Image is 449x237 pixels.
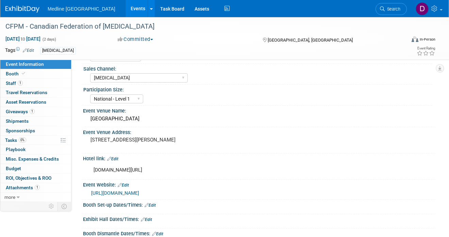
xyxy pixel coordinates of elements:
[18,80,23,86] span: 1
[46,202,57,211] td: Personalize Event Tab Strip
[83,106,435,114] div: Event Venue Name:
[83,127,435,136] div: Event Venue Address:
[5,6,39,13] img: ExhibitDay
[90,137,222,143] pre: [STREET_ADDRESS][PERSON_NAME]
[19,137,26,143] span: 0%
[0,107,71,116] a: Giveaways1
[416,2,429,15] img: Debbie Suddick
[0,136,71,145] a: Tasks0%
[23,48,34,53] a: Edit
[6,109,35,114] span: Giveaways
[0,183,71,192] a: Attachments1
[6,175,51,181] span: ROI, Objectives & ROO
[376,3,407,15] a: Search
[20,36,26,42] span: to
[0,79,71,88] a: Staff1
[57,202,71,211] td: Toggle Event Tabs
[89,163,366,177] div: [DOMAIN_NAME][URL]
[42,37,56,42] span: (2 days)
[0,60,71,69] a: Event Information
[0,126,71,135] a: Sponsorships
[145,203,156,208] a: Edit
[0,88,71,97] a: Travel Reservations
[0,145,71,154] a: Playbook
[0,193,71,202] a: more
[419,37,435,42] div: In-Person
[0,154,71,164] a: Misc. Expenses & Credits
[0,98,71,107] a: Asset Reservations
[6,166,21,171] span: Budget
[6,185,40,190] span: Attachments
[83,214,435,223] div: Exhibit Hall Dates/Times:
[0,164,71,173] a: Budget
[0,69,71,78] a: Booth
[5,137,26,143] span: Tasks
[6,128,35,133] span: Sponsorships
[417,47,435,50] div: Event Rating
[5,47,34,55] td: Tags
[83,153,435,162] div: Hotel link:
[5,36,41,42] span: [DATE] [DATE]
[268,38,353,43] span: [GEOGRAPHIC_DATA], [GEOGRAPHIC_DATA]
[6,90,47,95] span: Travel Reservations
[83,180,435,189] div: Event Website:
[6,80,23,86] span: Staff
[83,85,432,93] div: Participation Size:
[6,71,27,76] span: Booth
[22,72,25,75] i: Booth reservation complete
[6,156,59,162] span: Misc. Expenses & Credits
[0,174,71,183] a: ROI, Objectives & ROO
[412,36,418,42] img: Format-Inperson.png
[6,61,44,67] span: Event Information
[0,117,71,126] a: Shipments
[3,20,399,33] div: CFPM - Canadian Federation of [MEDICAL_DATA]
[4,194,15,200] span: more
[107,157,118,161] a: Edit
[141,217,152,222] a: Edit
[385,6,400,12] span: Search
[83,200,435,209] div: Booth Set-up Dates/Times:
[88,114,430,124] div: [GEOGRAPHIC_DATA]
[6,118,29,124] span: Shipments
[6,147,26,152] span: Playbook
[30,109,35,114] span: 1
[118,183,129,188] a: Edit
[152,232,163,236] a: Edit
[115,36,156,43] button: Committed
[83,64,432,72] div: Sales Channel:
[40,47,76,54] div: [MEDICAL_DATA]
[35,185,40,190] span: 1
[6,99,46,105] span: Asset Reservations
[372,35,435,46] div: Event Format
[91,190,139,196] a: [URL][DOMAIN_NAME]
[48,6,115,12] span: Medline [GEOGRAPHIC_DATA]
